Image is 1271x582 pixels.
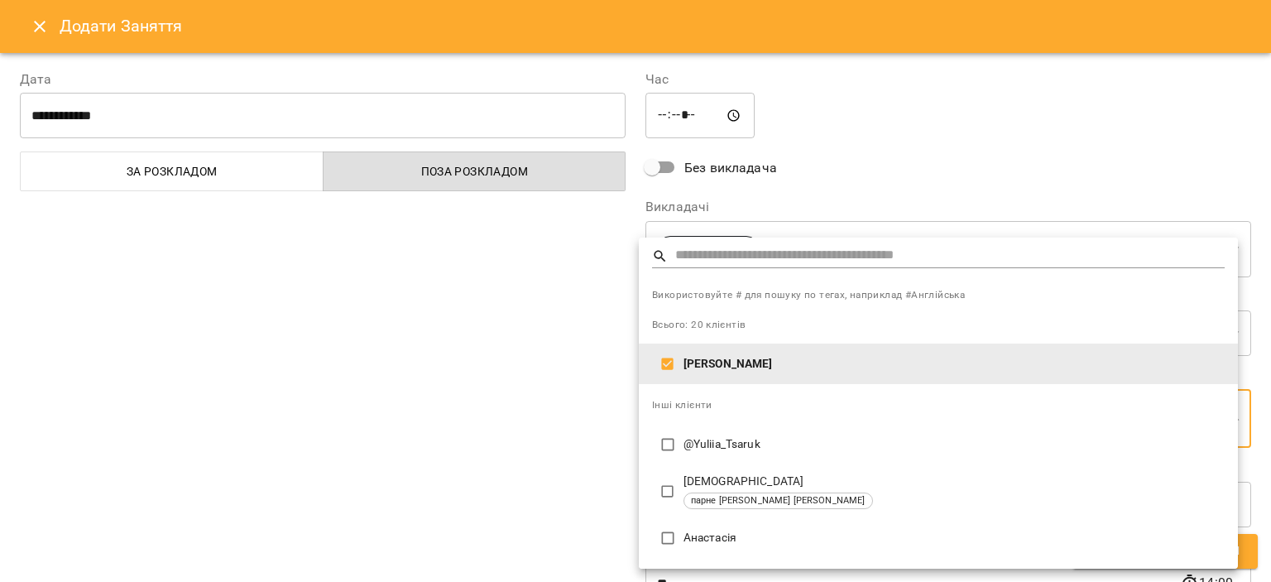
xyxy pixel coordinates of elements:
span: парне [PERSON_NAME] [PERSON_NAME] [684,494,872,508]
span: Використовуйте # для пошуку по тегах, наприклад #Англійська [652,287,1225,304]
p: Анастасія [683,530,1225,546]
p: @Yuliia_Tsaruk [683,436,1225,453]
span: Всього: 20 клієнтів [652,319,746,330]
p: [PERSON_NAME] [683,356,1225,373]
span: Інші клієнти [652,399,712,411]
p: [DEMOGRAPHIC_DATA] [683,474,1225,490]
